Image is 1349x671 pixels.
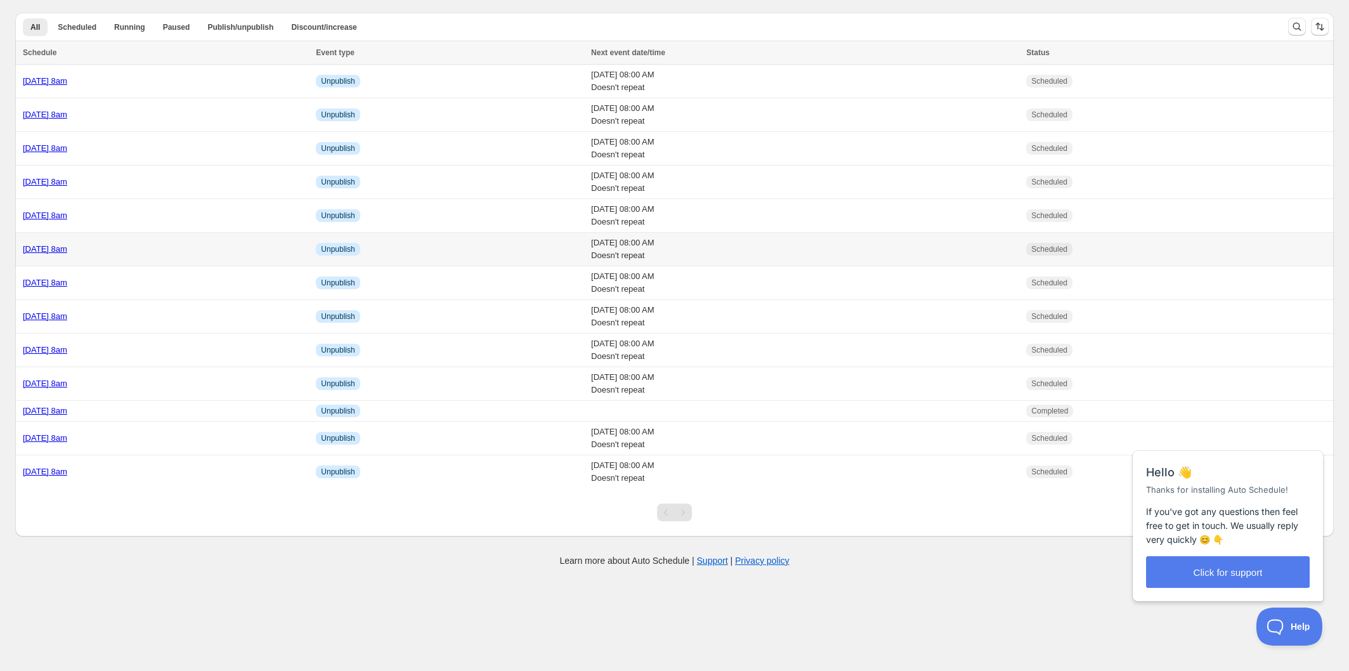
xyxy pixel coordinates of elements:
span: Schedule [23,48,56,57]
a: [DATE] 8am [23,433,67,443]
a: [DATE] 8am [23,278,67,287]
td: [DATE] 08:00 AM Doesn't repeat [587,300,1022,334]
td: [DATE] 08:00 AM Doesn't repeat [587,422,1022,455]
a: [DATE] 8am [23,143,67,153]
span: Unpublish [321,379,355,389]
span: Next event date/time [591,48,665,57]
span: Unpublish [321,211,355,221]
iframe: Help Scout Beacon - Open [1256,608,1324,646]
span: Paused [163,22,190,32]
span: Publish/unpublish [207,22,273,32]
span: Scheduled [1031,110,1067,120]
a: Support [697,556,728,566]
span: Completed [1031,406,1068,416]
span: Unpublish [321,406,355,416]
button: Sort the results [1311,18,1329,36]
span: Discount/increase [291,22,356,32]
td: [DATE] 08:00 AM Doesn't repeat [587,367,1022,401]
span: Unpublish [321,110,355,120]
nav: Pagination [657,504,692,521]
td: [DATE] 08:00 AM Doesn't repeat [587,199,1022,233]
td: [DATE] 08:00 AM Doesn't repeat [587,455,1022,489]
span: Scheduled [1031,244,1067,254]
span: Running [114,22,145,32]
a: [DATE] 8am [23,406,67,415]
span: Scheduled [1031,177,1067,187]
span: Scheduled [1031,311,1067,322]
span: Unpublish [321,467,355,477]
span: Unpublish [321,433,355,443]
span: Unpublish [321,76,355,86]
a: [DATE] 8am [23,467,67,476]
a: [DATE] 8am [23,345,67,355]
span: Event type [316,48,355,57]
td: [DATE] 08:00 AM Doesn't repeat [587,65,1022,98]
span: Unpublish [321,278,355,288]
a: Privacy policy [735,556,790,566]
a: [DATE] 8am [23,76,67,86]
span: Scheduled [1031,467,1067,477]
td: [DATE] 08:00 AM Doesn't repeat [587,98,1022,132]
span: Unpublish [321,177,355,187]
span: Scheduled [1031,211,1067,221]
td: [DATE] 08:00 AM Doesn't repeat [587,266,1022,300]
a: [DATE] 8am [23,211,67,220]
iframe: Help Scout Beacon - Messages and Notifications [1126,419,1331,608]
p: Learn more about Auto Schedule | | [559,554,789,567]
span: Unpublish [321,143,355,153]
span: Unpublish [321,244,355,254]
a: [DATE] 8am [23,177,67,186]
span: Scheduled [1031,278,1067,288]
a: [DATE] 8am [23,311,67,321]
a: [DATE] 8am [23,110,67,119]
span: Scheduled [1031,76,1067,86]
a: [DATE] 8am [23,379,67,388]
a: [DATE] 8am [23,244,67,254]
span: Status [1026,48,1050,57]
span: Scheduled [1031,143,1067,153]
td: [DATE] 08:00 AM Doesn't repeat [587,233,1022,266]
span: Scheduled [1031,379,1067,389]
span: Unpublish [321,345,355,355]
span: Scheduled [58,22,96,32]
span: Scheduled [1031,433,1067,443]
span: Unpublish [321,311,355,322]
td: [DATE] 08:00 AM Doesn't repeat [587,132,1022,166]
span: All [30,22,40,32]
span: Scheduled [1031,345,1067,355]
td: [DATE] 08:00 AM Doesn't repeat [587,166,1022,199]
td: [DATE] 08:00 AM Doesn't repeat [587,334,1022,367]
button: Search and filter results [1288,18,1306,36]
